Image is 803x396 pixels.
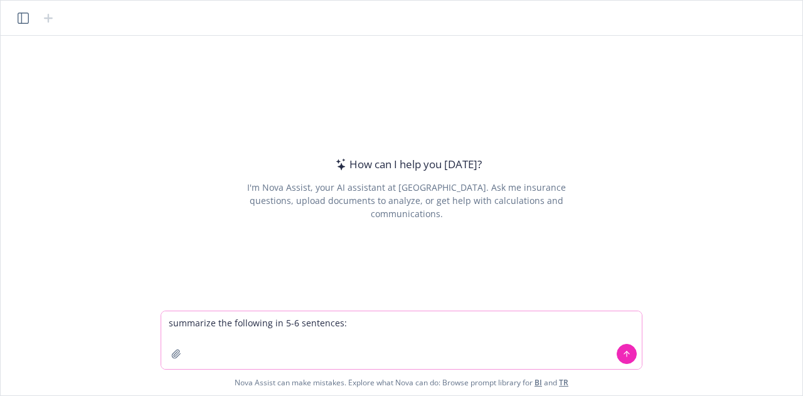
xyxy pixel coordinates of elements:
[230,181,583,220] div: I'm Nova Assist, your AI assistant at [GEOGRAPHIC_DATA]. Ask me insurance questions, upload docum...
[332,156,482,173] div: How can I help you [DATE]?
[161,311,642,369] textarea: summarize the following in 5-6 sentences:
[235,370,568,395] span: Nova Assist can make mistakes. Explore what Nova can do: Browse prompt library for and
[534,377,542,388] a: BI
[559,377,568,388] a: TR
